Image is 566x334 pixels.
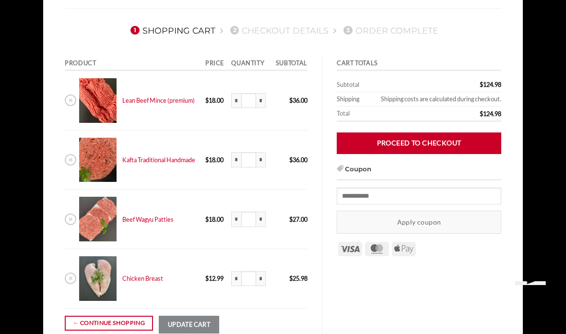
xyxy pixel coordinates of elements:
a: Proceed to checkout [337,132,501,154]
a: 1Shopping Cart [128,25,215,36]
th: Cart totals [337,57,501,71]
bdi: 36.00 [289,156,307,164]
bdi: 124.98 [480,110,501,118]
span: $ [480,110,483,118]
span: $ [205,274,209,282]
th: Total [337,107,421,122]
span: $ [205,156,209,164]
a: Remove Lean Beef Mince (premium) from cart [65,95,76,106]
th: Subtotal [271,57,307,71]
span: $ [289,96,293,104]
bdi: 18.00 [205,96,224,104]
img: Cart [79,138,116,182]
th: Product [65,57,202,71]
a: Remove Kafta Traditional Handmade from cart [65,154,76,166]
img: Cart [79,197,116,241]
a: 2Checkout details [227,25,329,36]
img: Cart [79,78,116,123]
a: Chicken Breast [122,274,163,282]
a: ← Continue shopping [65,316,153,331]
span: $ [289,215,293,223]
bdi: 18.00 [205,156,224,164]
th: Price [202,57,228,71]
img: Cart [79,256,116,301]
th: Quantity [228,57,271,71]
bdi: 25.98 [289,274,307,282]
span: 1 [130,26,139,35]
a: Beef Wagyu Patties [122,215,174,223]
bdi: 36.00 [289,96,307,104]
span: $ [289,156,293,164]
bdi: 124.98 [480,81,501,88]
a: Kafta Traditional Handmade [122,156,195,164]
h3: Coupon [337,164,501,180]
span: $ [480,81,483,88]
button: Apply coupon [337,211,501,233]
iframe: chat widget [511,281,558,326]
th: Shipping [337,92,365,107]
a: Lean Beef Mince (premium) [122,96,195,104]
span: 2 [230,26,239,35]
span: $ [289,274,293,282]
a: Remove Beef Wagyu Patties from cart [65,214,76,225]
bdi: 18.00 [205,215,224,223]
bdi: 12.99 [205,274,224,282]
a: Remove Chicken Breast from cart [65,273,76,284]
span: $ [205,96,209,104]
td: Shipping costs are calculated during checkout. [365,92,501,107]
button: Update cart [159,316,219,334]
bdi: 27.00 [289,215,307,223]
th: Subtotal [337,78,421,92]
span: $ [205,215,209,223]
